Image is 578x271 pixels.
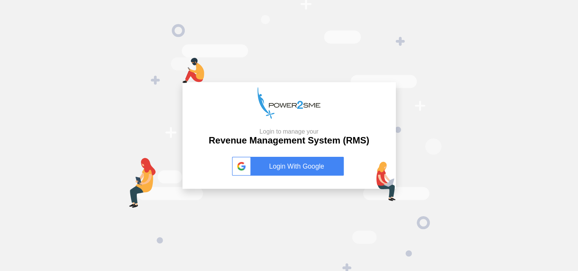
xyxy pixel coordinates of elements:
[230,149,349,184] button: Login With Google
[209,128,369,146] h2: Revenue Management System (RMS)
[209,128,369,135] small: Login to manage your
[258,87,320,119] img: p2s_logo.png
[183,58,204,83] img: mob-login.png
[232,157,346,176] a: Login With Google
[129,158,156,208] img: tab-login.png
[376,162,396,201] img: lap-login.png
